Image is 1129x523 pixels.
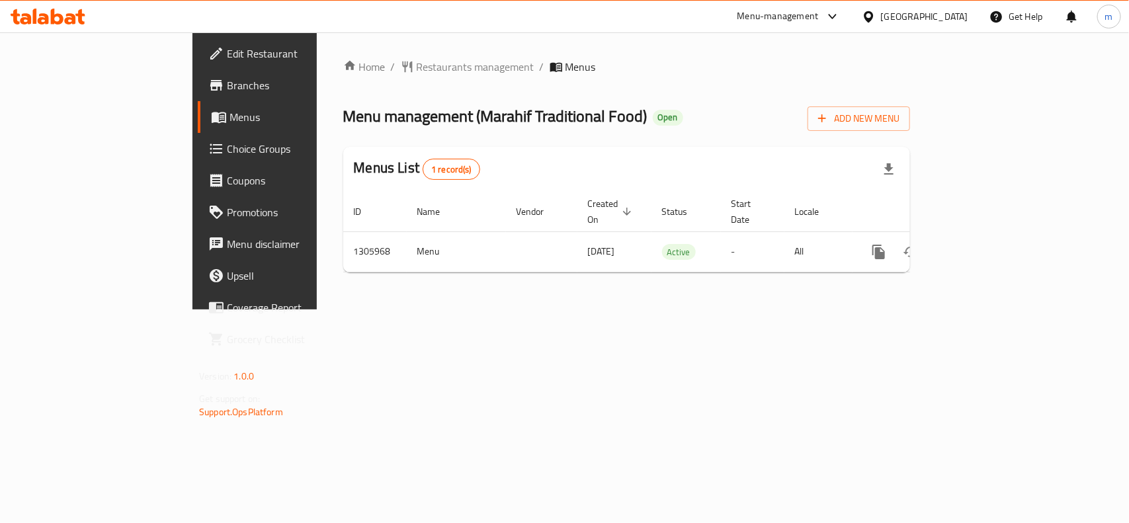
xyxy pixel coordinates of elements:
[343,192,1001,272] table: enhanced table
[795,204,837,220] span: Locale
[198,101,381,133] a: Menus
[407,231,506,272] td: Menu
[198,133,381,165] a: Choice Groups
[198,165,381,196] a: Coupons
[588,243,615,260] span: [DATE]
[227,236,370,252] span: Menu disclaimer
[423,163,480,176] span: 1 record(s)
[417,204,458,220] span: Name
[565,59,596,75] span: Menus
[808,106,910,131] button: Add New Menu
[227,46,370,61] span: Edit Restaurant
[227,331,370,347] span: Grocery Checklist
[423,159,480,180] div: Total records count
[517,204,562,220] span: Vendor
[863,236,895,268] button: more
[227,204,370,220] span: Promotions
[227,141,370,157] span: Choice Groups
[343,59,910,75] nav: breadcrumb
[1105,9,1113,24] span: m
[198,228,381,260] a: Menu disclaimer
[227,268,370,284] span: Upsell
[198,260,381,292] a: Upsell
[737,9,819,24] div: Menu-management
[198,323,381,355] a: Grocery Checklist
[391,59,396,75] li: /
[417,59,534,75] span: Restaurants management
[784,231,853,272] td: All
[401,59,534,75] a: Restaurants management
[873,153,905,185] div: Export file
[662,204,705,220] span: Status
[653,110,683,126] div: Open
[199,390,260,407] span: Get support on:
[540,59,544,75] li: /
[662,244,696,260] div: Active
[354,204,379,220] span: ID
[227,300,370,315] span: Coverage Report
[198,38,381,69] a: Edit Restaurant
[653,112,683,123] span: Open
[227,77,370,93] span: Branches
[588,196,636,227] span: Created On
[227,173,370,188] span: Coupons
[881,9,968,24] div: [GEOGRAPHIC_DATA]
[233,368,254,385] span: 1.0.0
[230,109,370,125] span: Menus
[853,192,1001,232] th: Actions
[199,403,283,421] a: Support.OpsPlatform
[721,231,784,272] td: -
[198,196,381,228] a: Promotions
[199,368,231,385] span: Version:
[818,110,899,127] span: Add New Menu
[343,101,648,131] span: Menu management ( Marahif Traditional Food )
[198,69,381,101] a: Branches
[732,196,769,227] span: Start Date
[354,158,480,180] h2: Menus List
[895,236,927,268] button: Change Status
[198,292,381,323] a: Coverage Report
[662,245,696,260] span: Active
